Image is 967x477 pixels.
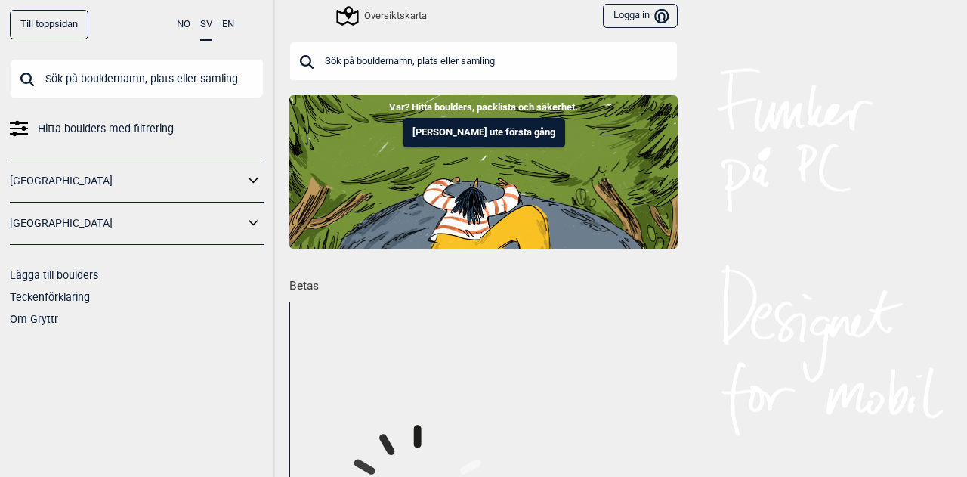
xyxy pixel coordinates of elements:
[10,269,98,281] a: Lägga till boulders
[403,118,565,147] button: [PERSON_NAME] ute första gång
[10,313,58,325] a: Om Gryttr
[289,95,678,248] img: Indoor to outdoor
[338,7,427,25] div: Översiktskarta
[10,291,90,303] a: Teckenförklaring
[289,268,687,295] h1: Betas
[222,10,234,39] button: EN
[11,100,956,115] p: Var? Hitta boulders, packlista och säkerhet.
[10,212,244,234] a: [GEOGRAPHIC_DATA]
[289,42,678,81] input: Sök på bouldernamn, plats eller samling
[10,10,88,39] a: Till toppsidan
[177,10,190,39] button: NO
[603,4,678,29] button: Logga in
[38,118,174,140] span: Hitta boulders med filtrering
[10,59,264,98] input: Sök på bouldernamn, plats eller samling
[10,118,264,140] a: Hitta boulders med filtrering
[10,170,244,192] a: [GEOGRAPHIC_DATA]
[200,10,212,41] button: SV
